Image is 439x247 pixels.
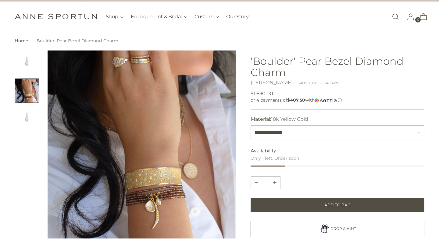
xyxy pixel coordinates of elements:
[251,80,293,85] a: [PERSON_NAME]
[251,97,425,103] div: or 4 payments of$407.50withSezzle Click to learn more about Sezzle
[15,38,425,44] nav: breadcrumbs
[315,98,337,103] img: Sezzle
[415,11,427,23] a: Open cart modal
[251,147,276,155] span: Availability
[258,177,273,189] input: Product quantity
[415,17,421,23] span: 0
[251,177,262,189] button: Add product quantity
[251,116,308,123] label: Material:
[251,90,273,97] span: $1,630.00
[324,202,351,208] span: Add to Bag
[48,50,236,239] img: 'Boulder' Pear Bezel Diamond Charm
[251,198,425,212] button: Add to Bag
[251,221,425,237] a: DROP A HINT
[106,10,124,23] button: Shop
[271,116,308,122] span: 18k Yellow Gold
[402,11,414,23] a: Go to the account page
[287,97,305,103] span: $407.50
[15,50,39,75] button: Change image to image 1
[15,106,39,131] button: Change image to image 3
[226,10,248,23] a: Our Story
[251,55,425,78] h1: 'Boulder' Pear Bezel Diamond Charm
[15,78,39,103] button: Change image to image 2
[269,177,280,189] button: Subtract product quantity
[251,97,425,103] div: or 4 payments of with
[251,155,301,161] span: Only 1 left. Order soon!
[36,38,118,43] span: 'Boulder' Pear Bezel Diamond Charm
[330,226,356,231] span: DROP A HINT
[195,10,219,23] button: Custom
[15,14,97,19] a: Anne Sportun Fine Jewellery
[389,11,402,23] a: Open search modal
[131,10,187,23] button: Engagement & Bridal
[15,38,28,43] a: Home
[298,81,340,86] div: SKU: CH100G-DIA-18KYG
